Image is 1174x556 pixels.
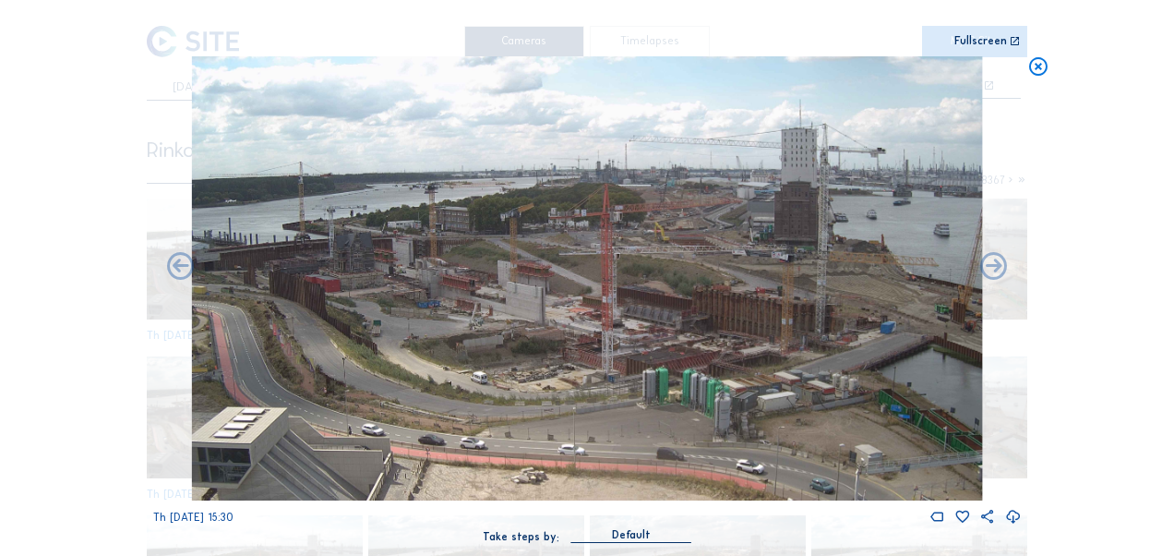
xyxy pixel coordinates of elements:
[977,251,1010,284] i: Back
[571,526,691,542] div: Default
[153,511,234,524] span: Th [DATE] 15:30
[954,36,1007,48] div: Fullscreen
[164,251,197,284] i: Forward
[192,56,982,502] img: Image
[483,532,559,543] div: Take steps by:
[612,526,651,543] div: Default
